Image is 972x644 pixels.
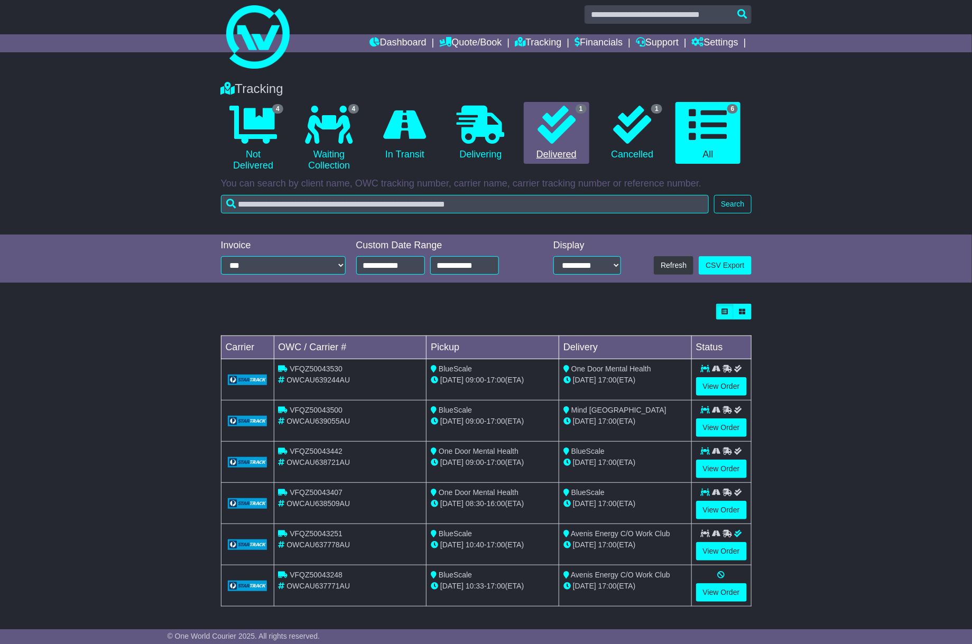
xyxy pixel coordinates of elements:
span: VFQZ50043500 [290,406,342,414]
a: 1 Cancelled [600,102,665,164]
img: GetCarrierServiceLogo [228,457,267,468]
div: - (ETA) [431,416,554,427]
span: 4 [348,104,359,114]
span: 09:00 [466,458,484,466]
span: 17:00 [487,540,505,549]
td: Pickup [427,336,559,359]
span: [DATE] [440,417,464,425]
div: - (ETA) [431,457,554,468]
span: 08:30 [466,499,484,508]
span: 10:40 [466,540,484,549]
div: - (ETA) [431,498,554,509]
span: OWCAU637778AU [286,540,350,549]
span: [DATE] [573,458,596,466]
span: 17:00 [487,417,505,425]
span: 10:33 [466,582,484,590]
span: © One World Courier 2025. All rights reserved. [168,632,320,640]
span: One Door Mental Health [439,488,519,497]
span: 16:00 [487,499,505,508]
span: VFQZ50043442 [290,447,342,455]
span: [DATE] [573,540,596,549]
p: You can search by client name, OWC tracking number, carrier name, carrier tracking number or refe... [221,178,752,190]
button: Refresh [654,256,693,275]
a: 1 Delivered [524,102,589,164]
span: [DATE] [440,582,464,590]
div: (ETA) [563,416,687,427]
span: [DATE] [573,376,596,384]
span: One Door Mental Health [571,365,651,373]
span: [DATE] [573,499,596,508]
div: Custom Date Range [356,240,526,251]
a: View Order [696,501,747,519]
span: 17:00 [598,376,617,384]
span: [DATE] [573,417,596,425]
a: 6 All [675,102,740,164]
span: BlueScale [571,488,605,497]
span: Avenis Energy C/O Work Club [571,571,670,579]
td: Status [691,336,751,359]
img: GetCarrierServiceLogo [228,416,267,426]
span: OWCAU639244AU [286,376,350,384]
a: Quote/Book [439,34,502,52]
img: GetCarrierServiceLogo [228,539,267,550]
div: Tracking [216,81,757,97]
span: 6 [727,104,738,114]
td: Carrier [221,336,274,359]
a: Settings [692,34,738,52]
span: 17:00 [598,582,617,590]
a: Tracking [515,34,561,52]
div: - (ETA) [431,539,554,550]
img: GetCarrierServiceLogo [228,375,267,385]
td: Delivery [559,336,691,359]
a: 4 Waiting Collection [297,102,362,175]
span: [DATE] [440,499,464,508]
div: (ETA) [563,498,687,509]
div: (ETA) [563,539,687,550]
div: (ETA) [563,581,687,592]
a: View Order [696,377,747,396]
span: VFQZ50043530 [290,365,342,373]
span: VFQZ50043407 [290,488,342,497]
span: One Door Mental Health [439,447,519,455]
div: Invoice [221,240,346,251]
div: (ETA) [563,375,687,386]
span: 17:00 [598,458,617,466]
td: OWC / Carrier # [274,336,427,359]
a: Financials [575,34,623,52]
span: Mind [GEOGRAPHIC_DATA] [571,406,666,414]
span: VFQZ50043251 [290,529,342,538]
span: 4 [272,104,283,114]
div: (ETA) [563,457,687,468]
span: 09:00 [466,417,484,425]
span: 17:00 [598,417,617,425]
button: Search [714,195,751,213]
span: [DATE] [440,376,464,384]
span: BlueScale [571,447,605,455]
span: OWCAU638721AU [286,458,350,466]
a: View Order [696,460,747,478]
span: OWCAU639055AU [286,417,350,425]
a: View Order [696,542,747,561]
span: 09:00 [466,376,484,384]
span: 17:00 [487,376,505,384]
span: Avenis Energy C/O Work Club [571,529,670,538]
a: Support [636,34,679,52]
span: [DATE] [440,540,464,549]
span: OWCAU638509AU [286,499,350,508]
div: - (ETA) [431,375,554,386]
span: 17:00 [487,458,505,466]
a: Delivering [448,102,513,164]
span: [DATE] [440,458,464,466]
a: Dashboard [370,34,427,52]
span: VFQZ50043248 [290,571,342,579]
span: 1 [576,104,587,114]
span: OWCAU637771AU [286,582,350,590]
span: 17:00 [487,582,505,590]
span: 1 [651,104,662,114]
div: - (ETA) [431,581,554,592]
span: 17:00 [598,499,617,508]
span: BlueScale [439,571,472,579]
span: BlueScale [439,529,472,538]
a: In Transit [372,102,437,164]
img: GetCarrierServiceLogo [228,581,267,591]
